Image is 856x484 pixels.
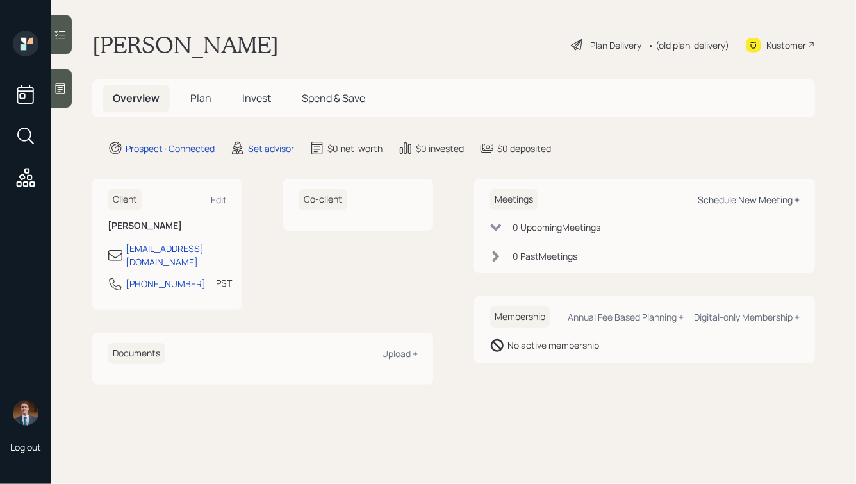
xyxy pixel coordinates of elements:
div: Set advisor [248,142,294,155]
span: Spend & Save [302,91,365,105]
h6: Client [108,189,142,210]
div: Annual Fee Based Planning + [568,311,684,323]
div: Digital-only Membership + [694,311,800,323]
h6: Documents [108,343,165,364]
h6: [PERSON_NAME] [108,221,227,231]
div: • (old plan-delivery) [648,38,729,52]
span: Invest [242,91,271,105]
img: hunter_neumayer.jpg [13,400,38,426]
div: Upload + [382,347,418,360]
span: Plan [190,91,211,105]
div: $0 deposited [497,142,551,155]
div: PST [216,276,232,290]
div: Plan Delivery [590,38,641,52]
h6: Meetings [490,189,538,210]
div: 0 Upcoming Meeting s [513,221,600,234]
h1: [PERSON_NAME] [92,31,279,59]
div: [EMAIL_ADDRESS][DOMAIN_NAME] [126,242,227,269]
div: Prospect · Connected [126,142,215,155]
div: Log out [10,441,41,453]
div: Edit [211,194,227,206]
h6: Membership [490,306,550,328]
span: Overview [113,91,160,105]
div: $0 net-worth [327,142,383,155]
div: No active membership [507,338,599,352]
div: [PHONE_NUMBER] [126,277,206,290]
div: Kustomer [766,38,806,52]
div: 0 Past Meeting s [513,249,577,263]
div: Schedule New Meeting + [698,194,800,206]
div: $0 invested [416,142,464,155]
h6: Co-client [299,189,347,210]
